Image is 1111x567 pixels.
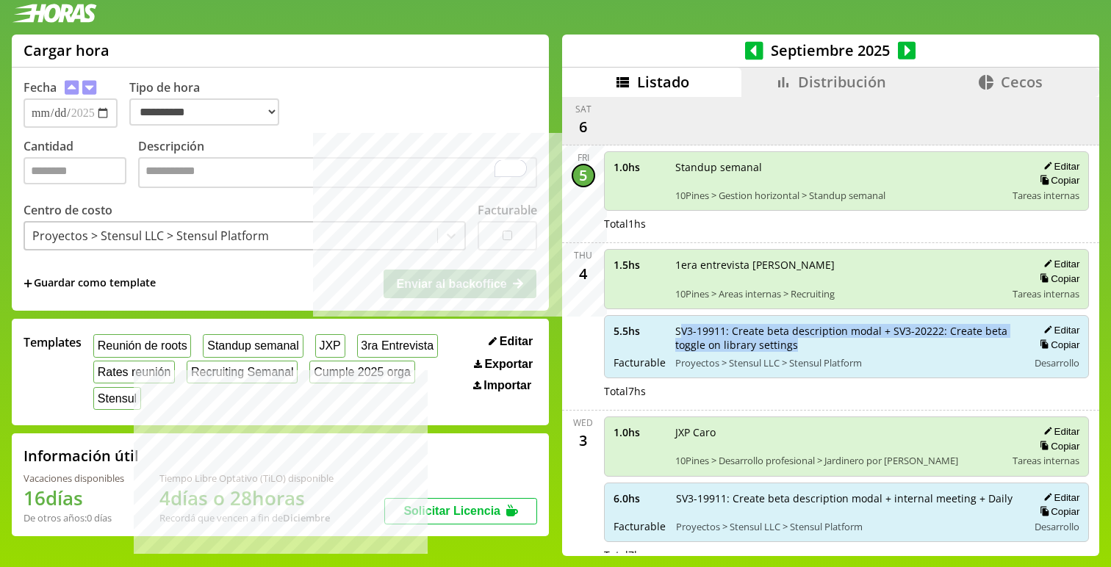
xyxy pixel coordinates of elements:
button: Solicitar Licencia [384,498,537,524]
button: Editar [1039,160,1079,173]
label: Tipo de hora [129,79,291,128]
button: Reunión de roots [93,334,191,357]
span: SV3-19911: Create beta description modal + SV3-20222: Create beta toggle on library settings [675,324,1018,352]
h1: 4 días o 28 horas [159,485,334,511]
span: 10Pines > Areas internas > Recruiting [675,287,1003,300]
span: + [24,275,32,292]
span: 5.5 hs [614,324,665,338]
span: Editar [500,335,533,348]
span: Septiembre 2025 [763,40,898,60]
button: Stensul [93,387,141,410]
button: Cumple 2025 orga [309,361,414,383]
select: Tipo de hora [129,98,279,126]
label: Fecha [24,79,57,95]
div: Vacaciones disponibles [24,472,124,485]
span: 6.0 hs [614,491,666,505]
button: Copiar [1035,440,1079,452]
button: Copiar [1035,339,1079,351]
div: Thu [574,249,592,261]
div: 6 [572,115,595,139]
label: Cantidad [24,138,138,192]
button: Recruiting Semanal [187,361,298,383]
div: Proyectos > Stensul LLC > Stensul Platform [32,228,269,244]
span: Listado [637,72,689,92]
div: scrollable content [562,97,1099,554]
span: Desarrollo [1035,520,1079,533]
button: Editar [1039,491,1079,504]
button: 3ra Entrevista [357,334,438,357]
span: Cecos [1001,72,1043,92]
div: Total 7 hs [604,548,1090,562]
span: JXP Caro [675,425,1003,439]
span: Facturable [614,519,666,533]
b: Diciembre [283,511,330,524]
span: Distribución [798,72,886,92]
span: Solicitar Licencia [403,505,500,517]
span: Tareas internas [1013,454,1079,467]
span: Tareas internas [1013,287,1079,300]
img: logotipo [12,4,97,23]
div: Tiempo Libre Optativo (TiLO) disponible [159,472,334,485]
div: Wed [573,416,593,429]
span: +Guardar como template [24,275,156,292]
span: Proyectos > Stensul LLC > Stensul Platform [676,520,1018,533]
span: Proyectos > Stensul LLC > Stensul Platform [675,356,1018,369]
span: Standup semanal [675,160,1003,174]
button: Editar [1039,258,1079,270]
span: Importar [483,379,531,392]
button: JXP [315,334,345,357]
span: 1.5 hs [614,258,665,272]
span: 1.0 hs [614,160,665,174]
textarea: To enrich screen reader interactions, please activate Accessibility in Grammarly extension settings [138,157,537,188]
div: Total 7 hs [604,384,1090,398]
h2: Información útil [24,446,139,466]
div: De otros años: 0 días [24,511,124,524]
span: Exportar [484,358,533,371]
h1: 16 días [24,485,124,511]
div: Total 1 hs [604,217,1090,231]
div: 5 [572,164,595,187]
button: Copiar [1035,272,1079,285]
button: Exportar [470,357,537,372]
label: Centro de costo [24,202,112,218]
button: Editar [1039,425,1079,438]
button: Standup semanal [203,334,303,357]
button: Copiar [1035,505,1079,518]
label: Facturable [478,202,537,218]
span: Templates [24,334,82,350]
span: 10Pines > Desarrollo profesional > Jardinero por [PERSON_NAME] [675,454,1003,467]
span: 10Pines > Gestion horizontal > Standup semanal [675,189,1003,202]
span: Facturable [614,355,665,369]
button: Editar [484,334,537,349]
div: Sat [575,103,592,115]
div: 4 [572,261,595,285]
div: Fri [578,151,589,164]
input: Cantidad [24,157,126,184]
button: Rates reunión [93,361,175,383]
span: 1.0 hs [614,425,665,439]
span: Desarrollo [1035,356,1079,369]
h1: Cargar hora [24,40,109,60]
div: 3 [572,429,595,452]
span: 1era entrevista [PERSON_NAME] [675,258,1003,272]
div: Recordá que vencen a fin de [159,511,334,524]
button: Copiar [1035,174,1079,187]
button: Editar [1039,324,1079,336]
span: Tareas internas [1013,189,1079,202]
label: Descripción [138,138,537,192]
span: SV3-19911: Create beta description modal + internal meeting + Daily [676,491,1018,505]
